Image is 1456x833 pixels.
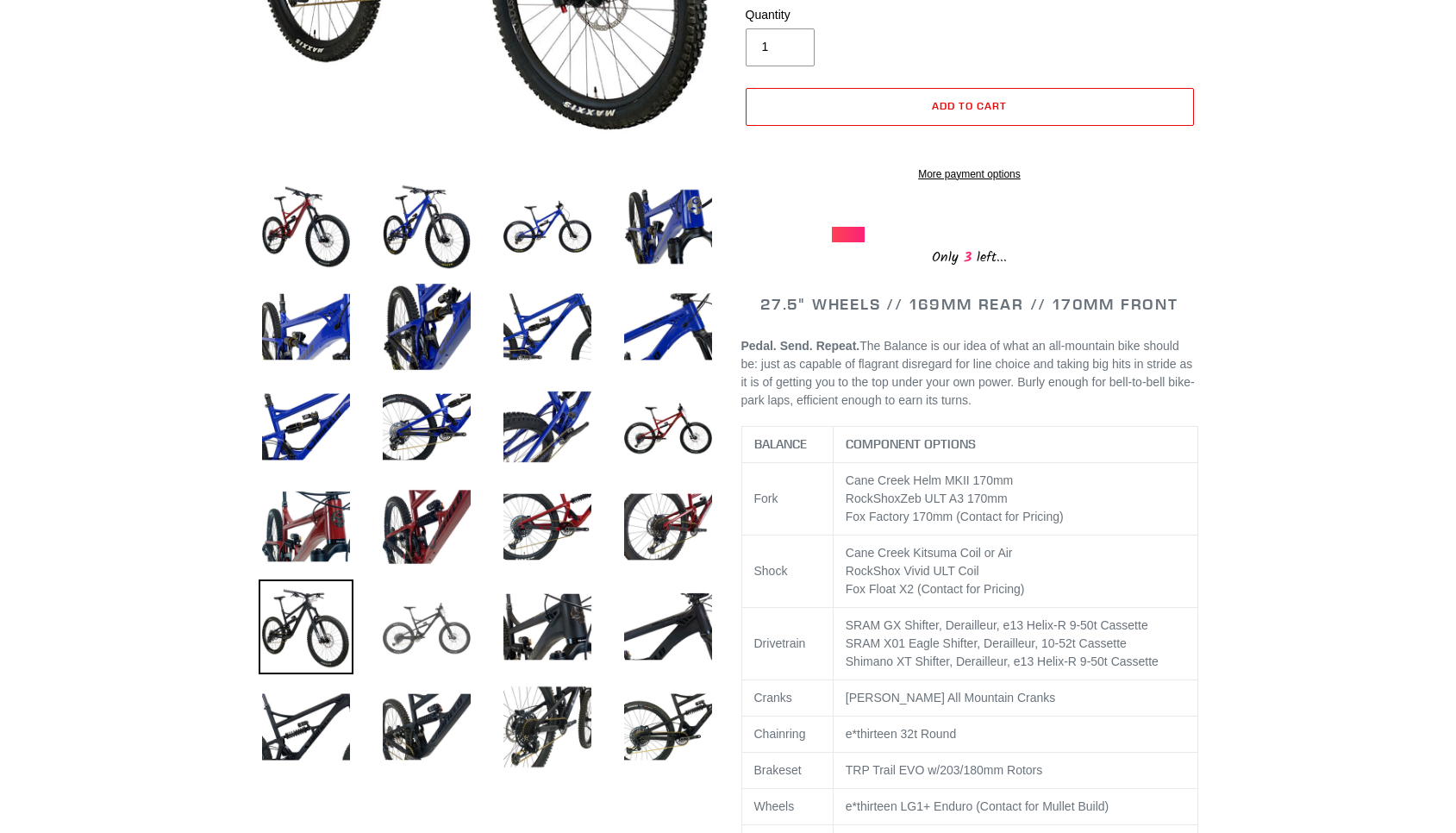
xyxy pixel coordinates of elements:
[741,717,833,753] td: Chainring
[846,473,1014,487] span: Cane Creek Helm MKII 170mm
[621,179,716,274] img: Load image into Gallery viewer, BALANCE - Complete Bike
[741,427,833,463] th: BALANCE
[621,479,716,574] img: Load image into Gallery viewer, BALANCE - Complete Bike
[259,179,353,274] img: Load image into Gallery viewer, BALANCE - Complete Bike
[259,680,353,774] img: Load image into Gallery viewer, BALANCE - Complete Bike
[621,379,716,474] img: Load image into Gallery viewer, BALANCE - Complete Bike
[833,753,1197,789] td: TRP Trail EVO w/203/180mm Rotors
[741,753,833,789] td: Brakeset
[746,6,965,24] label: Quantity
[846,544,1185,598] p: Cane Creek Kitsuma Coil or Air RockShox Vivid ULT Coil Fox Float X2 (Contact for Pricing)
[741,789,833,825] td: Wheels
[379,379,474,474] img: Load image into Gallery viewer, BALANCE - Complete Bike
[500,479,595,574] img: Load image into Gallery viewer, BALANCE - Complete Bike
[932,99,1007,112] span: Add to cart
[379,279,474,374] img: Load image into Gallery viewer, BALANCE - Complete Bike
[741,608,833,680] td: Drivetrain
[621,579,716,674] img: Load image into Gallery viewer, BALANCE - Complete Bike
[500,680,595,774] img: Load image into Gallery viewer, BALANCE - Complete Bike
[741,680,833,717] td: Cranks
[741,463,833,535] td: Fork
[259,579,353,674] img: Load image into Gallery viewer, BALANCE - Complete Bike
[259,379,353,474] img: Load image into Gallery viewer, BALANCE - Complete Bike
[832,242,1108,269] div: Only left...
[379,479,474,574] img: Load image into Gallery viewer, BALANCE - Complete Bike
[959,247,977,268] span: 3
[746,88,1194,126] button: Add to cart
[621,680,716,774] img: Load image into Gallery viewer, BALANCE - Complete Bike
[259,479,353,574] img: Load image into Gallery viewer, BALANCE - Complete Bike
[500,179,595,274] img: Load image into Gallery viewer, BALANCE - Complete Bike
[379,179,474,274] img: Load image into Gallery viewer, BALANCE - Complete Bike
[500,379,595,474] img: Load image into Gallery viewer, BALANCE - Complete Bike
[833,717,1197,753] td: e*thirteen 32t Round
[833,789,1197,825] td: e*thirteen LG1+ Enduro (Contact for Mullet Build)
[741,339,860,353] b: Pedal. Send. Repeat.
[741,337,1198,410] p: The Balance is our idea of what an all-mountain bike should be: just as capable of flagrant disre...
[833,463,1197,535] td: RockShox mm Fox Factory 170mm (Contact for Pricing)
[741,535,833,608] td: Shock
[259,279,353,374] img: Load image into Gallery viewer, BALANCE - Complete Bike
[621,279,716,374] img: Load image into Gallery viewer, BALANCE - Complete Bike
[833,608,1197,680] td: SRAM GX Shifter, Derailleur, e13 Helix-R 9-50t Cassette SRAM X01 Eagle Shifter, Derailleur, 10-52...
[500,279,595,374] img: Load image into Gallery viewer, BALANCE - Complete Bike
[746,166,1194,182] a: More payment options
[500,579,595,674] img: Load image into Gallery viewer, BALANCE - Complete Bike
[741,295,1198,314] h2: 27.5" WHEELS // 169MM REAR // 170MM FRONT
[833,427,1197,463] th: COMPONENT OPTIONS
[901,492,988,505] span: Zeb ULT A3 170
[379,579,474,674] img: Load image into Gallery viewer, BALANCE - Complete Bike
[379,680,474,774] img: Load image into Gallery viewer, BALANCE - Complete Bike
[833,680,1197,717] td: [PERSON_NAME] All Mountain Cranks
